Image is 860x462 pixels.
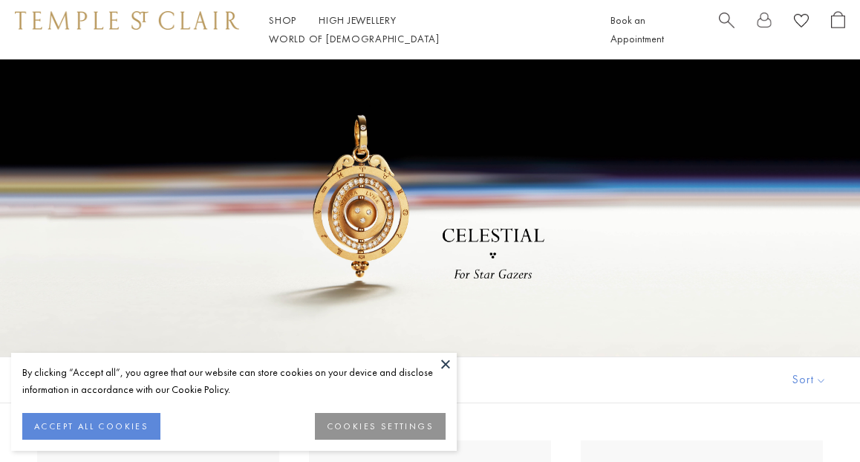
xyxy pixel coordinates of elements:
a: World of [DEMOGRAPHIC_DATA]World of [DEMOGRAPHIC_DATA] [269,32,439,45]
a: High JewelleryHigh Jewellery [319,13,397,27]
div: By clicking “Accept all”, you agree that our website can store cookies on your device and disclos... [22,364,446,398]
a: Book an Appointment [610,13,664,45]
a: View Wishlist [794,11,809,34]
button: Show sort by [759,357,860,403]
img: Temple St. Clair [15,11,239,29]
button: COOKIES SETTINGS [315,413,446,440]
a: Search [719,11,734,48]
a: Open Shopping Bag [831,11,845,48]
a: ShopShop [269,13,296,27]
button: ACCEPT ALL COOKIES [22,413,160,440]
nav: Main navigation [269,11,577,48]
